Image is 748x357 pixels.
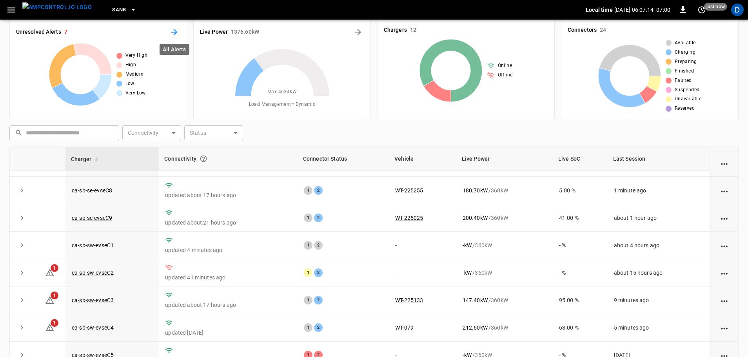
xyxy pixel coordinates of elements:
[22,2,92,12] img: ampcontrol.io logo
[72,187,112,194] a: ca-sb-se-evseC8
[395,297,423,303] a: WT-225133
[675,77,692,85] span: Faulted
[72,297,114,303] a: ca-sb-sw-evseC3
[72,324,114,331] a: ca-sb-sw-evseC4
[267,88,297,96] span: Max. 4634 kW
[608,147,710,171] th: Last Session
[165,301,291,309] p: updated about 17 hours ago
[675,49,695,56] span: Charging
[553,232,608,259] td: - %
[71,154,102,164] span: Charger
[352,26,364,38] button: Energy Overview
[51,319,58,327] span: 1
[568,26,597,34] h6: Connectors
[463,214,546,222] div: / 360 kW
[389,147,456,171] th: Vehicle
[553,259,608,286] td: - %
[314,296,323,304] div: 2
[16,28,61,36] h6: Unresolved Alerts
[553,314,608,342] td: 63.00 %
[608,177,710,204] td: 1 minute ago
[125,89,146,97] span: Very Low
[304,268,312,277] div: 1
[463,187,488,194] p: 180.70 kW
[463,269,472,277] p: - kW
[125,52,148,60] span: Very High
[125,80,134,88] span: Low
[695,4,708,16] button: set refresh interval
[384,26,407,34] h6: Chargers
[165,219,291,227] p: updated about 21 hours ago
[675,67,694,75] span: Finished
[389,232,456,259] td: -
[16,322,28,333] button: expand row
[112,5,126,14] span: SanB
[731,4,744,16] div: profile-icon
[553,286,608,314] td: 95.00 %
[614,6,670,14] p: [DATE] 06:07:14 -07:00
[600,26,606,34] h6: 24
[16,212,28,224] button: expand row
[608,232,710,259] td: about 4 hours ago
[16,294,28,306] button: expand row
[314,214,323,222] div: 2
[463,241,546,249] div: / 360 kW
[553,147,608,171] th: Live SoC
[456,147,553,171] th: Live Power
[719,269,729,277] div: action cell options
[314,268,323,277] div: 2
[304,214,312,222] div: 1
[463,187,546,194] div: / 360 kW
[675,86,700,94] span: Suspended
[304,296,312,304] div: 1
[704,3,727,11] span: just now
[109,2,140,18] button: SanB
[45,324,54,330] a: 1
[498,62,512,70] span: Online
[719,324,729,332] div: action cell options
[72,215,112,221] a: ca-sb-se-evseC9
[463,296,488,304] p: 147.40 kW
[72,242,114,248] a: ca-sb-sw-evseC1
[463,241,472,249] p: - kW
[719,241,729,249] div: action cell options
[45,269,54,275] a: 1
[196,152,211,166] button: Connection between the charger and our software.
[125,71,143,78] span: Medium
[304,241,312,250] div: 1
[675,39,696,47] span: Available
[51,292,58,299] span: 1
[553,177,608,204] td: 5.00 %
[498,71,513,79] span: Offline
[16,239,28,251] button: expand row
[389,259,456,286] td: -
[298,147,389,171] th: Connector Status
[314,186,323,195] div: 2
[304,323,312,332] div: 1
[463,324,546,332] div: / 360 kW
[463,269,546,277] div: / 360 kW
[395,324,414,331] a: WT-079
[64,28,67,36] h6: 7
[719,187,729,194] div: action cell options
[463,214,488,222] p: 200.40 kW
[719,296,729,304] div: action cell options
[304,186,312,195] div: 1
[231,28,259,36] h6: 1376.60 kW
[608,204,710,232] td: about 1 hour ago
[675,58,697,66] span: Preparing
[314,241,323,250] div: 2
[164,152,292,166] div: Connectivity
[200,28,228,36] h6: Live Power
[165,191,291,199] p: updated about 17 hours ago
[675,95,701,103] span: Unavailable
[72,270,114,276] a: ca-sb-sw-evseC2
[553,204,608,232] td: 41.00 %
[314,323,323,332] div: 2
[16,267,28,279] button: expand row
[608,314,710,342] td: 5 minutes ago
[719,159,729,167] div: action cell options
[719,214,729,222] div: action cell options
[165,246,291,254] p: updated 4 minutes ago
[165,329,291,337] p: updated [DATE]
